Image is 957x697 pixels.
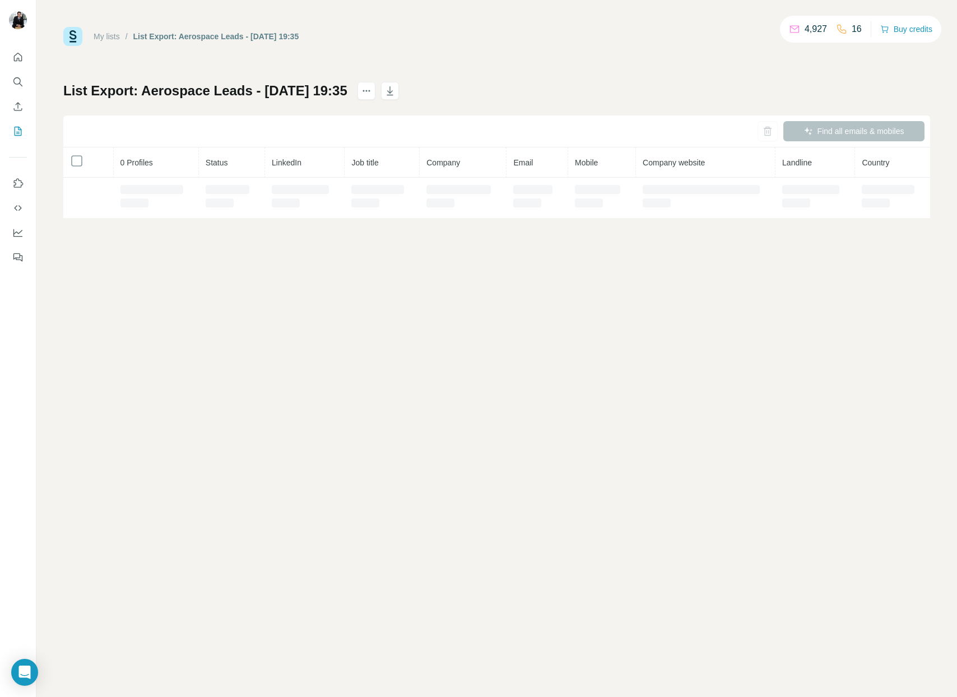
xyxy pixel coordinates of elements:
[9,121,27,141] button: My lists
[9,247,27,267] button: Feedback
[63,82,347,100] h1: List Export: Aerospace Leads - [DATE] 19:35
[805,22,827,36] p: 4,927
[9,96,27,117] button: Enrich CSV
[9,223,27,243] button: Dashboard
[120,158,153,167] span: 0 Profiles
[126,31,128,42] li: /
[9,198,27,218] button: Use Surfe API
[357,82,375,100] button: actions
[880,21,932,37] button: Buy credits
[63,27,82,46] img: Surfe Logo
[351,158,378,167] span: Job title
[9,173,27,193] button: Use Surfe on LinkedIn
[426,158,460,167] span: Company
[9,72,27,92] button: Search
[11,659,38,686] div: Open Intercom Messenger
[782,158,812,167] span: Landline
[862,158,889,167] span: Country
[9,47,27,67] button: Quick start
[133,31,299,42] div: List Export: Aerospace Leads - [DATE] 19:35
[643,158,705,167] span: Company website
[206,158,228,167] span: Status
[852,22,862,36] p: 16
[272,158,301,167] span: LinkedIn
[575,158,598,167] span: Mobile
[9,11,27,29] img: Avatar
[513,158,533,167] span: Email
[94,32,120,41] a: My lists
